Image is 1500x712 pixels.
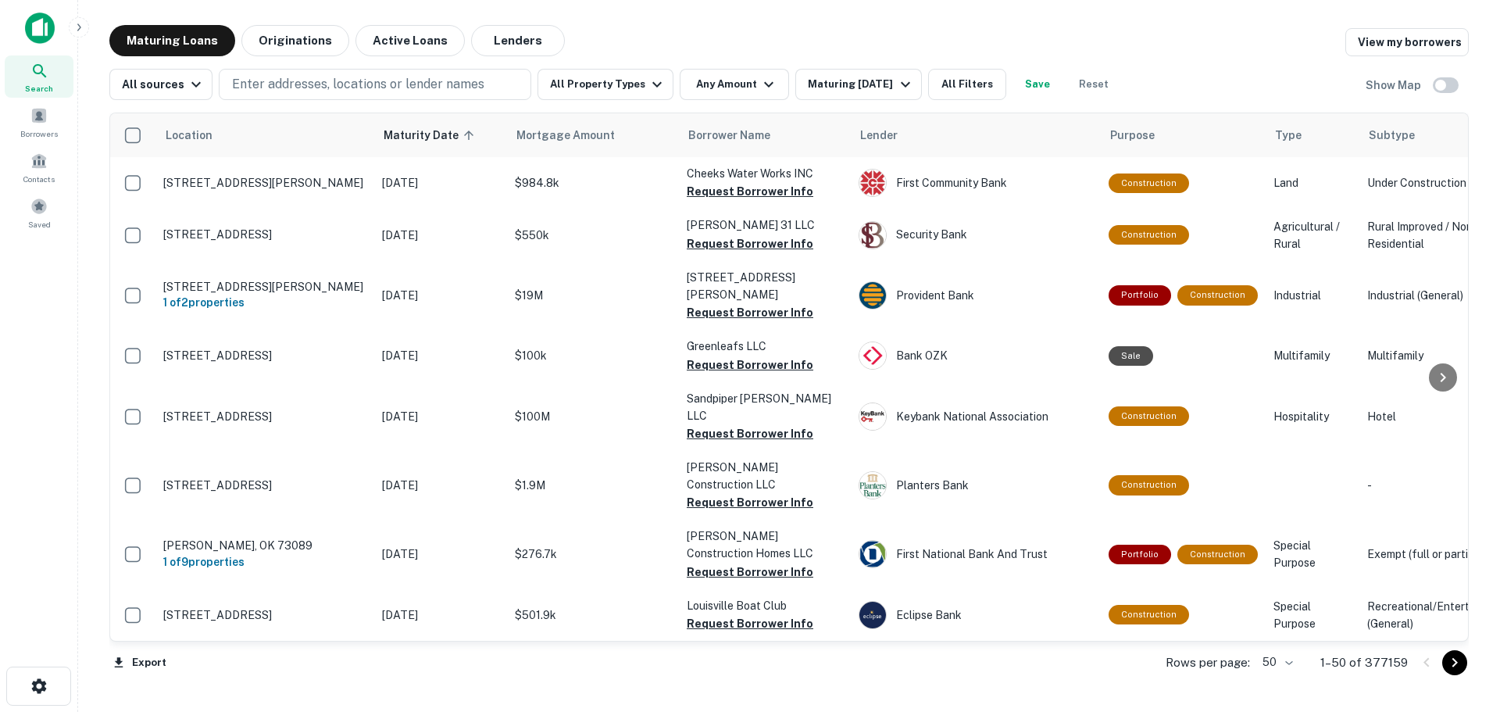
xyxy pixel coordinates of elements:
[355,25,465,56] button: Active Loans
[515,287,671,304] p: $19M
[163,227,366,242] p: [STREET_ADDRESS]
[688,126,770,145] span: Borrower Name
[122,75,205,94] div: All sources
[687,390,843,424] p: Sandpiper [PERSON_NAME] LLC
[1266,113,1359,157] th: Type
[851,113,1101,157] th: Lender
[382,606,499,624] p: [DATE]
[382,546,499,563] p: [DATE]
[1273,347,1352,364] p: Multifamily
[516,126,635,145] span: Mortgage Amount
[859,403,1093,431] div: Keybank National Association
[687,216,843,234] p: [PERSON_NAME] 31 LLC
[687,303,813,322] button: Request Borrower Info
[1422,587,1500,662] iframe: Chat Widget
[515,174,671,191] p: $984.8k
[859,403,886,430] img: picture
[5,191,73,234] a: Saved
[687,563,813,581] button: Request Borrower Info
[515,347,671,364] p: $100k
[382,227,499,244] p: [DATE]
[1275,126,1302,145] span: Type
[163,553,366,571] h6: 1 of 9 properties
[1109,285,1171,305] div: This is a portfolio loan with 2 properties
[1109,174,1189,193] div: This loan purpose was for construction
[928,69,1006,100] button: All Filters
[1109,605,1189,624] div: This loan purpose was for construction
[20,127,58,140] span: Borrowers
[537,69,673,100] button: All Property Types
[687,165,843,182] p: Cheeks Water Works INC
[515,606,671,624] p: $501.9k
[163,176,366,190] p: [STREET_ADDRESS][PERSON_NAME]
[5,101,73,143] a: Borrowers
[163,410,366,424] p: [STREET_ADDRESS]
[515,408,671,425] p: $100M
[859,601,1093,629] div: Eclipse Bank
[163,538,366,553] p: [PERSON_NAME], OK 73089
[687,597,843,614] p: Louisville Boat Club
[859,472,886,499] img: picture
[382,347,499,364] p: [DATE]
[1109,225,1189,245] div: This loan purpose was for construction
[163,608,366,622] p: [STREET_ADDRESS]
[859,170,886,196] img: picture
[1273,218,1352,252] p: Agricultural / Rural
[859,169,1093,197] div: First Community Bank
[859,471,1093,499] div: Planters Bank
[25,82,53,95] span: Search
[687,459,843,493] p: [PERSON_NAME] Construction LLC
[859,221,1093,249] div: Security Bank
[515,227,671,244] p: $550k
[687,528,843,562] p: [PERSON_NAME] Construction Homes LLC
[680,69,789,100] button: Any Amount
[1320,653,1408,672] p: 1–50 of 377159
[1366,77,1423,94] h6: Show Map
[1273,408,1352,425] p: Hospitality
[859,541,886,567] img: picture
[687,269,843,303] p: [STREET_ADDRESS][PERSON_NAME]
[1273,174,1352,191] p: Land
[163,478,366,492] p: [STREET_ADDRESS]
[687,493,813,512] button: Request Borrower Info
[859,342,886,369] img: picture
[219,69,531,100] button: Enter addresses, locations or lender names
[109,651,170,674] button: Export
[687,182,813,201] button: Request Borrower Info
[859,602,886,628] img: picture
[795,69,921,100] button: Maturing [DATE]
[507,113,679,157] th: Mortgage Amount
[163,280,366,294] p: [STREET_ADDRESS][PERSON_NAME]
[1273,287,1352,304] p: Industrial
[163,349,366,363] p: [STREET_ADDRESS]
[382,408,499,425] p: [DATE]
[155,113,374,157] th: Location
[1069,69,1119,100] button: Reset
[1177,545,1258,564] div: This loan purpose was for construction
[1109,475,1189,495] div: This loan purpose was for construction
[679,113,851,157] th: Borrower Name
[1101,113,1266,157] th: Purpose
[471,25,565,56] button: Lenders
[25,13,55,44] img: capitalize-icon.png
[1369,126,1415,145] span: Subtype
[1109,346,1153,366] div: Sale
[687,424,813,443] button: Request Borrower Info
[5,55,73,98] a: Search
[232,75,484,94] p: Enter addresses, locations or lender names
[382,477,499,494] p: [DATE]
[515,546,671,563] p: $276.7k
[382,174,499,191] p: [DATE]
[1012,69,1062,100] button: Save your search to get updates of matches that match your search criteria.
[859,282,886,309] img: picture
[515,477,671,494] p: $1.9M
[1110,126,1155,145] span: Purpose
[859,540,1093,568] div: First National Bank And Trust
[808,75,914,94] div: Maturing [DATE]
[374,113,507,157] th: Maturity Date
[163,294,366,311] h6: 1 of 2 properties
